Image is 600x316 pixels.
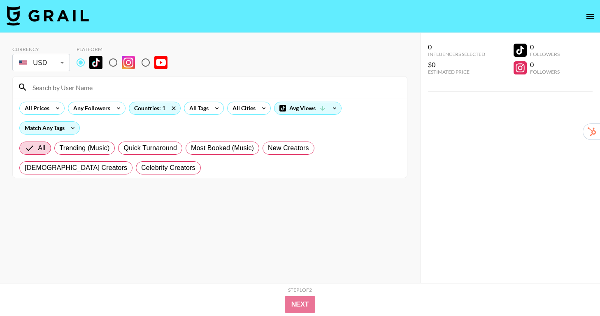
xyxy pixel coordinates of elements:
div: 0 [530,60,560,69]
div: 0 [428,43,485,51]
div: Platform [77,46,174,52]
span: All [38,143,45,153]
div: Any Followers [68,102,112,114]
img: YouTube [154,56,167,69]
div: All Cities [228,102,257,114]
div: USD [14,56,68,70]
div: Influencers Selected [428,51,485,57]
span: Most Booked (Music) [191,143,254,153]
div: Followers [530,69,560,75]
div: 0 [530,43,560,51]
span: Quick Turnaround [123,143,177,153]
div: Currency [12,46,70,52]
div: Step 1 of 2 [288,287,312,293]
span: New Creators [268,143,309,153]
button: open drawer [582,8,598,25]
div: Countries: 1 [129,102,180,114]
img: TikTok [89,56,102,69]
iframe: Drift Widget Chat Controller [559,275,590,306]
button: Next [285,296,316,313]
span: Trending (Music) [60,143,110,153]
div: All Prices [20,102,51,114]
input: Search by User Name [28,81,402,94]
div: Match Any Tags [20,122,79,134]
img: Grail Talent [7,6,89,26]
div: All Tags [184,102,210,114]
div: $0 [428,60,485,69]
img: Instagram [122,56,135,69]
div: Estimated Price [428,69,485,75]
div: Followers [530,51,560,57]
span: [DEMOGRAPHIC_DATA] Creators [25,163,127,173]
span: Celebrity Creators [141,163,195,173]
div: Avg Views [274,102,341,114]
